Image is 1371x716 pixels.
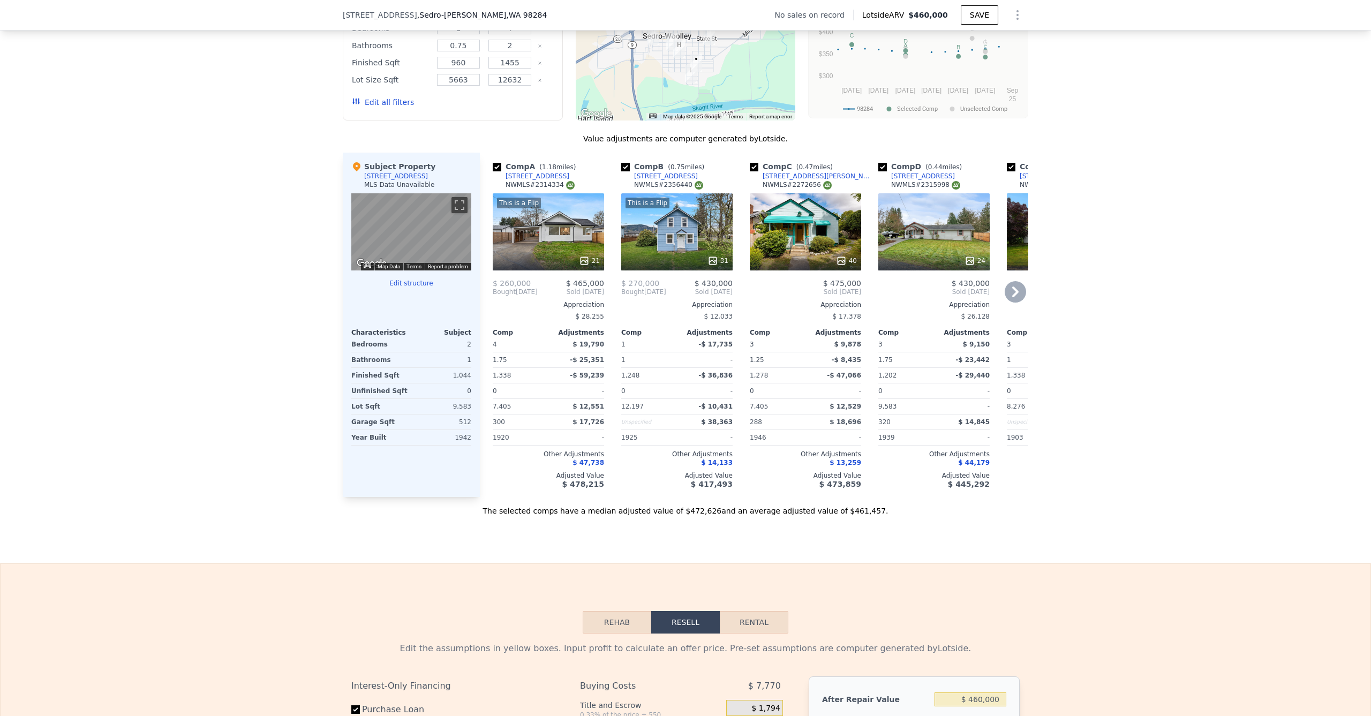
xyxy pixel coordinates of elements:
[538,288,604,296] span: Sold [DATE]
[551,430,604,445] div: -
[750,372,768,379] span: 1,278
[1007,300,1118,309] div: Appreciation
[621,288,644,296] span: Bought
[698,341,733,348] span: -$ 17,735
[647,27,659,45] div: 101 Warner St
[634,180,703,190] div: NWMLS # 2356440
[960,105,1007,112] text: Unselected Comp
[493,161,580,172] div: Comp A
[805,328,861,337] div: Adjustments
[698,403,733,410] span: -$ 10,431
[666,33,678,51] div: 426 Nelson St
[819,480,861,488] span: $ 473,859
[351,705,360,714] input: Purchase Loan
[542,163,556,171] span: 1.18
[580,676,699,696] div: Buying Costs
[578,107,614,120] a: Open this area in Google Maps (opens a new window)
[493,288,538,296] div: [DATE]
[903,44,908,50] text: H
[673,40,685,58] div: 535 Bennett St
[1007,430,1060,445] div: 1903
[351,430,409,445] div: Year Built
[493,352,546,367] div: 1.75
[617,21,629,40] div: 528 W State St
[352,38,431,53] div: Bathrooms
[701,418,733,426] span: $ 38,363
[352,72,431,87] div: Lot Size Sqft
[819,50,833,58] text: $350
[963,341,990,348] span: $ 9,150
[621,352,675,367] div: 1
[506,180,575,190] div: NWMLS # 2314334
[961,5,998,25] button: SAVE
[878,300,990,309] div: Appreciation
[750,328,805,337] div: Comp
[955,372,990,379] span: -$ 29,440
[1007,372,1025,379] span: 1,338
[878,471,990,480] div: Adjusted Value
[720,611,788,634] button: Rental
[961,313,990,320] span: $ 26,128
[1020,172,1083,180] div: [STREET_ADDRESS]
[663,114,721,119] span: Map data ©2025 Google
[690,54,702,72] div: 832 Alexander St
[891,180,960,190] div: NWMLS # 2315998
[827,372,861,379] span: -$ 47,066
[808,430,861,445] div: -
[921,163,966,171] span: ( miles)
[857,105,873,112] text: 98284
[750,430,803,445] div: 1946
[834,341,861,348] span: $ 9,878
[1007,309,1118,324] div: -
[704,313,733,320] span: $ 12,033
[750,403,768,410] span: 7,405
[952,279,990,288] span: $ 430,000
[958,418,990,426] span: $ 14,845
[1007,450,1118,458] div: Other Adjustments
[413,337,471,352] div: 2
[364,263,371,268] button: Keyboard shortcuts
[823,279,861,288] span: $ 475,000
[799,163,813,171] span: 0.47
[970,26,974,32] text: L
[352,97,414,108] button: Edit all filters
[621,161,709,172] div: Comp B
[1007,341,1011,348] span: 3
[671,163,685,171] span: 0.75
[1007,87,1019,94] text: Sep
[351,328,411,337] div: Characteristics
[862,10,908,20] span: Lotside ARV
[352,55,431,70] div: Finished Sqft
[535,163,580,171] span: ( miles)
[621,414,675,429] div: Unspecified
[378,263,400,270] button: Map Data
[698,372,733,379] span: -$ 36,836
[750,161,837,172] div: Comp C
[750,387,754,395] span: 0
[1007,352,1060,367] div: 1
[649,114,657,118] button: Keyboard shortcuts
[836,255,857,266] div: 40
[897,105,938,112] text: Selected Comp
[351,642,1020,655] div: Edit the assumptions in yellow boxes. Input profit to calculate an offer price. Pre-set assumptio...
[351,383,409,398] div: Unfinished Sqft
[878,288,990,296] span: Sold [DATE]
[728,114,743,119] a: Terms (opens in new tab)
[891,172,955,180] div: [STREET_ADDRESS]
[908,11,948,19] span: $460,000
[830,403,861,410] span: $ 12,529
[928,163,943,171] span: 0.44
[551,383,604,398] div: -
[626,198,669,208] div: This is a Flip
[936,383,990,398] div: -
[695,279,733,288] span: $ 430,000
[763,180,832,190] div: NWMLS # 2272656
[621,387,626,395] span: 0
[351,414,409,429] div: Garage Sqft
[878,403,897,410] span: 9,583
[948,480,990,488] span: $ 445,292
[936,430,990,445] div: -
[691,480,733,488] span: $ 417,493
[548,328,604,337] div: Adjustments
[621,279,659,288] span: $ 270,000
